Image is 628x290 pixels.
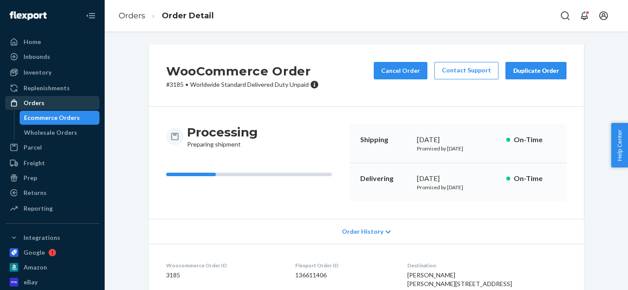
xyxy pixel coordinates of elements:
[24,174,37,182] div: Prep
[5,246,99,259] a: Google
[514,135,556,145] p: On-Time
[119,11,145,20] a: Orders
[5,81,99,95] a: Replenishments
[434,62,498,79] a: Contact Support
[24,159,45,167] div: Freight
[24,263,47,272] div: Amazon
[360,135,410,145] p: Shipping
[187,124,258,140] h3: Processing
[295,262,393,269] dt: Flexport Order ID
[5,275,99,289] a: eBay
[187,124,258,149] div: Preparing shipment
[374,62,427,79] button: Cancel Order
[295,271,393,280] dd: 136611406
[5,35,99,49] a: Home
[342,227,383,236] span: Order History
[112,3,221,29] ol: breadcrumbs
[10,11,47,20] img: Flexport logo
[417,174,499,184] div: [DATE]
[166,262,281,269] dt: Woocommerce Order ID
[5,260,99,274] a: Amazon
[5,65,99,79] a: Inventory
[417,145,499,152] p: Promised by [DATE]
[514,174,556,184] p: On-Time
[185,81,188,88] span: •
[5,50,99,64] a: Inbounds
[24,128,77,137] div: Wholesale Orders
[24,204,53,213] div: Reporting
[20,126,100,140] a: Wholesale Orders
[5,186,99,200] a: Returns
[505,62,567,79] button: Duplicate Order
[166,271,281,280] dd: 3185
[5,201,99,215] a: Reporting
[417,135,499,145] div: [DATE]
[24,84,70,92] div: Replenishments
[24,143,42,152] div: Parcel
[576,7,593,24] button: Open notifications
[513,66,559,75] div: Duplicate Order
[166,80,319,89] p: # 3185
[190,81,309,88] span: Worldwide Standard Delivered Duty Unpaid
[82,7,99,24] button: Close Navigation
[20,111,100,125] a: Ecommerce Orders
[24,99,44,107] div: Orders
[5,96,99,110] a: Orders
[24,188,47,197] div: Returns
[162,11,214,20] a: Order Detail
[24,248,45,257] div: Google
[5,231,99,245] button: Integrations
[595,7,612,24] button: Open account menu
[556,7,574,24] button: Open Search Box
[407,262,567,269] dt: Destination
[360,174,410,184] p: Delivering
[24,113,80,122] div: Ecommerce Orders
[5,171,99,185] a: Prep
[24,52,50,61] div: Inbounds
[24,38,41,46] div: Home
[24,278,38,287] div: eBay
[24,68,51,77] div: Inventory
[611,123,628,167] button: Help Center
[24,233,60,242] div: Integrations
[5,140,99,154] a: Parcel
[417,184,499,191] p: Promised by [DATE]
[5,156,99,170] a: Freight
[166,62,319,80] h2: WooCommerce Order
